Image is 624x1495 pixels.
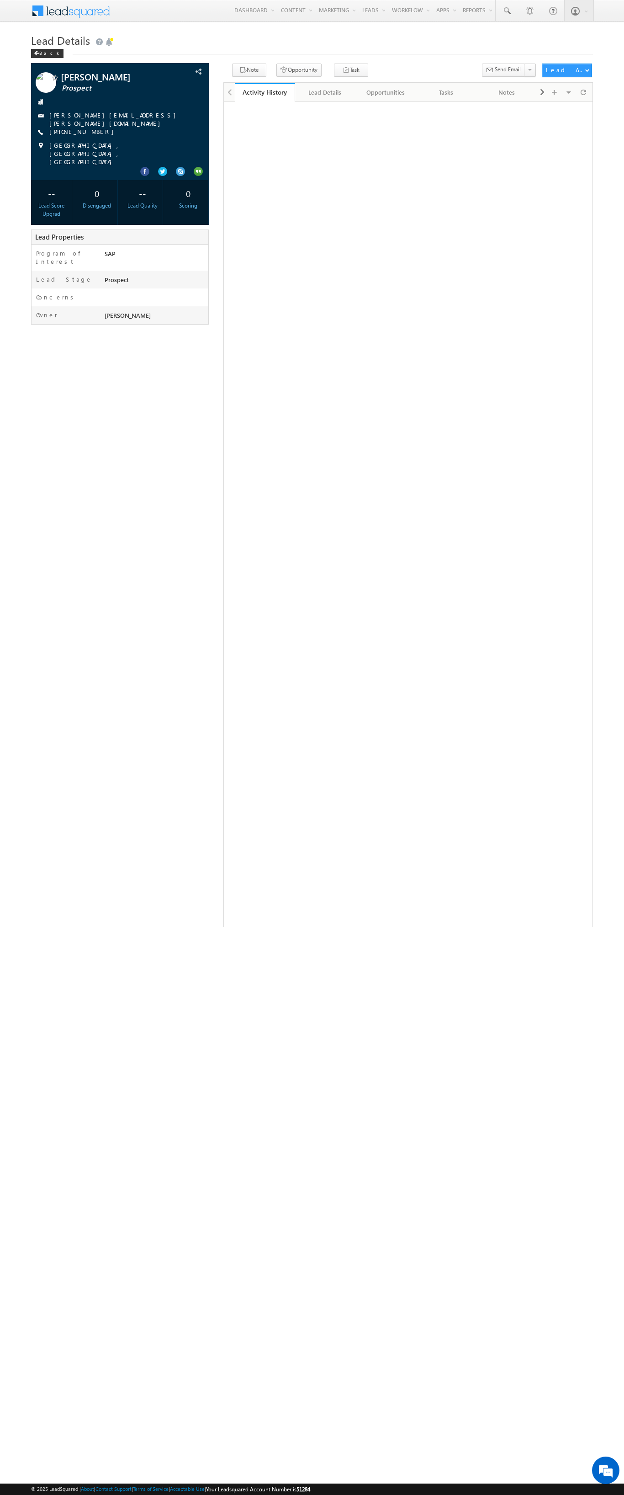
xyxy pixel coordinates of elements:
img: Profile photo [36,72,56,96]
div: 0 [170,185,206,202]
span: [PERSON_NAME] [61,72,170,81]
div: Lead Score Upgrad [33,202,69,218]
span: 51284 [296,1486,310,1493]
div: Lead Quality [125,202,161,210]
label: Program of Interest [36,249,95,266]
a: Terms of Service [133,1486,169,1492]
span: [PERSON_NAME] [105,311,151,319]
div: Scoring [170,202,206,210]
div: Lead Actions [546,66,585,74]
span: Prospect [62,84,171,93]
a: [PERSON_NAME][EMAIL_ADDRESS][PERSON_NAME][DOMAIN_NAME] [49,111,180,127]
div: -- [33,185,69,202]
div: -- [125,185,161,202]
a: Opportunities [356,83,416,102]
span: Lead Details [31,33,90,48]
div: Notes [484,87,529,98]
a: Tasks [416,83,476,102]
label: Owner [36,311,58,319]
a: Contact Support [95,1486,132,1492]
div: Opportunities [363,87,408,98]
button: Lead Actions [542,64,592,77]
a: Acceptable Use [170,1486,205,1492]
div: 0 [79,185,115,202]
a: Notes [476,83,537,102]
div: Prospect [102,275,208,288]
span: [PHONE_NUMBER] [49,128,118,137]
a: About [81,1486,94,1492]
button: Send Email [482,64,525,77]
div: Back [31,49,63,58]
label: Lead Stage [36,275,92,283]
a: Back [31,48,68,56]
div: Activity History [242,88,288,96]
div: Lead Details [302,87,347,98]
div: SAP [102,249,208,262]
button: Task [334,64,368,77]
span: Send Email [495,65,521,74]
span: Your Leadsquared Account Number is [206,1486,310,1493]
span: © 2025 LeadSquared | | | | | [31,1485,310,1494]
a: Activity History [235,83,295,102]
div: Disengaged [79,202,115,210]
span: [GEOGRAPHIC_DATA], [GEOGRAPHIC_DATA], [GEOGRAPHIC_DATA] [49,141,192,166]
a: Lead Details [295,83,355,102]
button: Note [232,64,266,77]
div: Tasks [423,87,468,98]
button: Opportunity [276,64,322,77]
span: Lead Properties [35,232,84,241]
label: Concerns [36,293,77,301]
